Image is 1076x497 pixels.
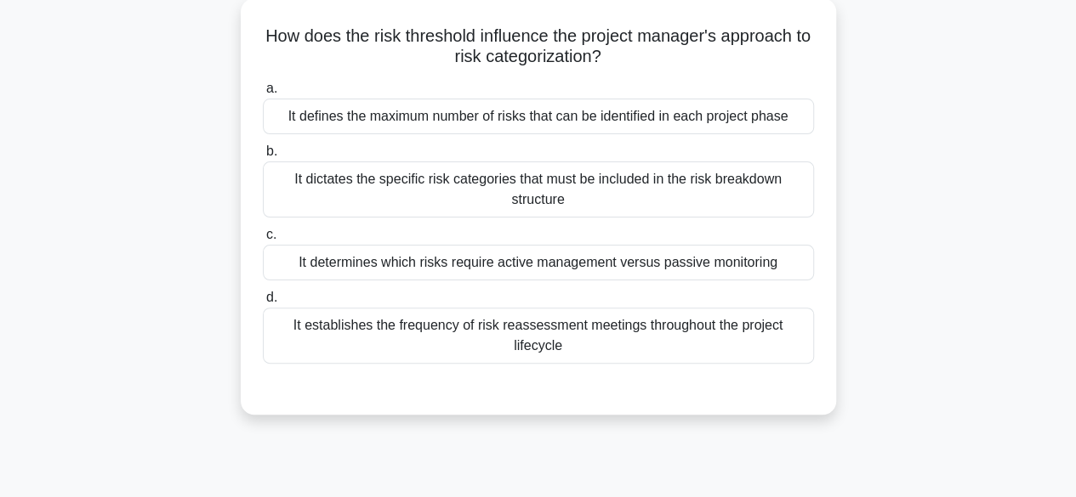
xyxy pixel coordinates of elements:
[266,144,277,158] span: b.
[266,81,277,95] span: a.
[263,99,814,134] div: It defines the maximum number of risks that can be identified in each project phase
[261,25,816,68] h5: How does the risk threshold influence the project manager's approach to risk categorization?
[263,308,814,364] div: It establishes the frequency of risk reassessment meetings throughout the project lifecycle
[266,227,276,241] span: c.
[263,245,814,280] div: It determines which risks require active management versus passive monitoring
[266,290,277,304] span: d.
[263,161,814,217] div: It dictates the specific risk categories that must be included in the risk breakdown structure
